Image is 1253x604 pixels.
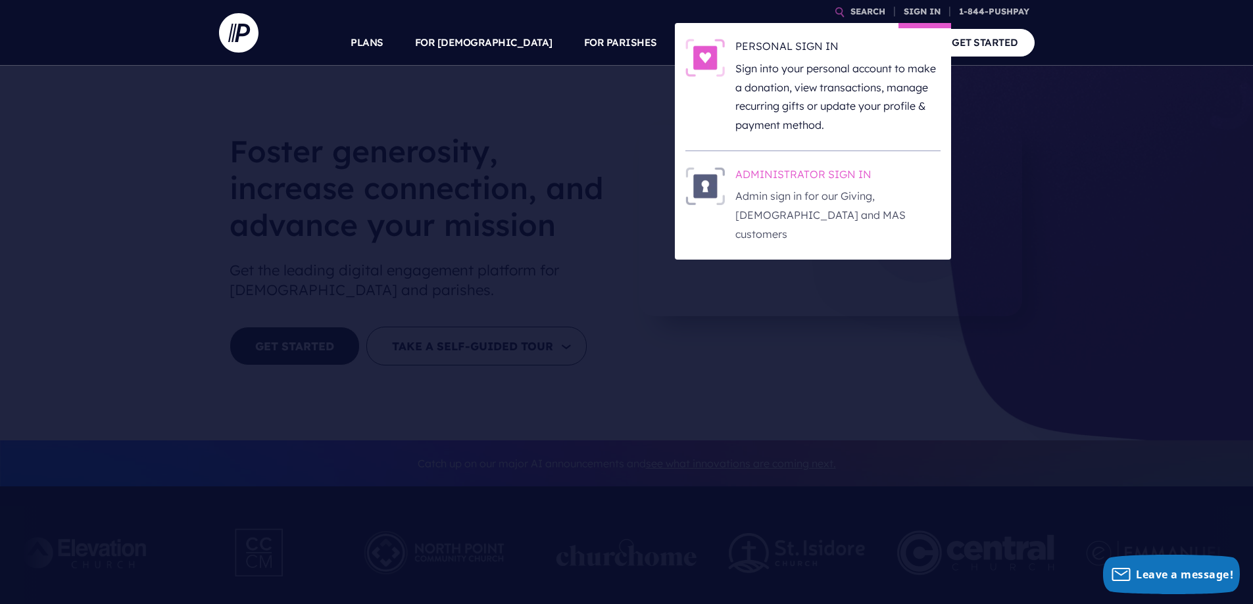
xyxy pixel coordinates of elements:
a: PERSONAL SIGN IN - Illustration PERSONAL SIGN IN Sign into your personal account to make a donati... [685,39,941,135]
p: Sign into your personal account to make a donation, view transactions, manage recurring gifts or ... [735,59,941,135]
button: Leave a message! [1103,555,1240,594]
a: ADMINISTRATOR SIGN IN - Illustration ADMINISTRATOR SIGN IN Admin sign in for our Giving, [DEMOGRA... [685,167,941,244]
a: SOLUTIONS [689,20,747,66]
a: COMPANY [856,20,904,66]
span: Leave a message! [1136,567,1233,582]
a: GET STARTED [935,29,1035,56]
img: PERSONAL SIGN IN - Illustration [685,39,725,77]
h6: PERSONAL SIGN IN [735,39,941,58]
h6: ADMINISTRATOR SIGN IN [735,167,941,187]
a: PLANS [351,20,383,66]
p: Admin sign in for our Giving, [DEMOGRAPHIC_DATA] and MAS customers [735,187,941,243]
a: FOR [DEMOGRAPHIC_DATA] [415,20,553,66]
a: FOR PARISHES [584,20,657,66]
a: EXPLORE [778,20,824,66]
img: ADMINISTRATOR SIGN IN - Illustration [685,167,725,205]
